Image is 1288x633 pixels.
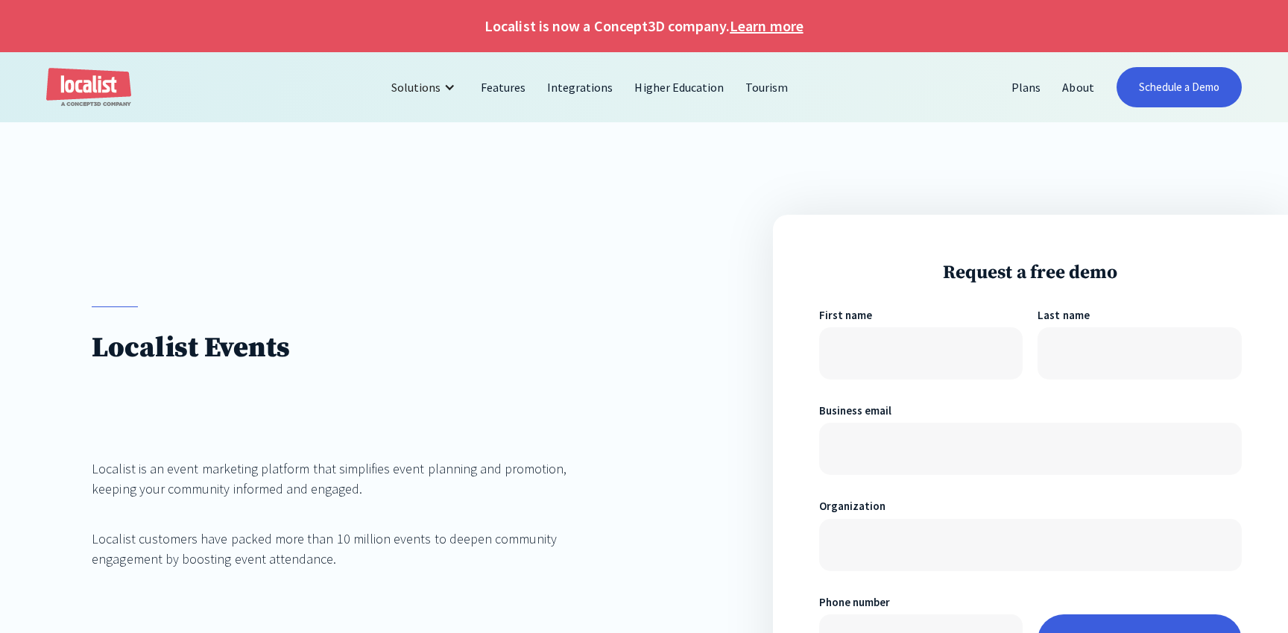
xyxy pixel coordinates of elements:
[1052,69,1105,105] a: About
[537,69,624,105] a: Integrations
[46,68,131,107] a: home
[391,78,441,96] div: Solutions
[1117,67,1243,107] a: Schedule a Demo
[470,69,537,105] a: Features
[1001,69,1052,105] a: Plans
[735,69,799,105] a: Tourism
[624,69,735,105] a: Higher Education
[380,69,470,105] div: Solutions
